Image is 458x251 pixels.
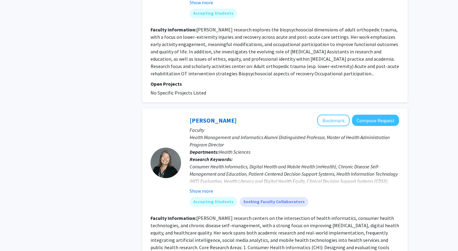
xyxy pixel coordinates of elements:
b: Faculty Information: [151,215,196,221]
p: Health Management and Informatics Alumni Distinguished Professor, Master of Health Administration... [190,134,399,148]
p: Open Projects [151,80,399,88]
p: Faculty [190,126,399,134]
mat-chip: Seeking Faculty Collaborators [240,197,308,207]
iframe: Chat [5,224,26,246]
button: Compose Request to Sue Boren [352,115,399,126]
mat-chip: Accepting Students [190,197,237,207]
button: Show more [190,187,213,195]
button: Add Sue Boren to Bookmarks [317,115,350,126]
a: [PERSON_NAME] [190,117,237,124]
b: Faculty Information: [151,27,196,33]
span: No Specific Projects Listed [151,90,206,96]
b: Departments: [190,149,219,155]
div: Consumer Health Informatics, Digital Health and Mobile Health (mHealth), Chronic Disease Self-Man... [190,163,399,221]
span: Health Sciences [219,149,250,155]
fg-read-more: [PERSON_NAME] research explores the biopsychosocial dimensions of adult orthopedic trauma, with a... [151,27,399,77]
mat-chip: Accepting Students [190,9,237,18]
b: Research Keywords: [190,156,233,162]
